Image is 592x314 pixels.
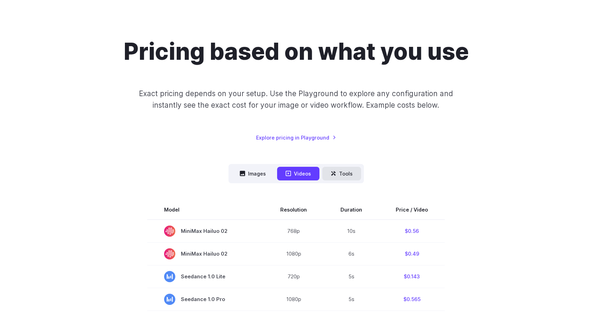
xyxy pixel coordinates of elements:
[164,248,247,259] span: MiniMax Hailuo 02
[379,200,445,220] th: Price / Video
[379,265,445,288] td: $0.143
[379,242,445,265] td: $0.49
[263,288,324,311] td: 1080p
[379,220,445,243] td: $0.56
[256,134,336,142] a: Explore pricing in Playground
[324,288,379,311] td: 5s
[263,265,324,288] td: 720p
[231,167,274,180] button: Images
[164,294,247,305] span: Seedance 1.0 Pro
[324,200,379,220] th: Duration
[324,242,379,265] td: 6s
[147,200,263,220] th: Model
[324,265,379,288] td: 5s
[263,220,324,243] td: 768p
[263,200,324,220] th: Resolution
[322,167,361,180] button: Tools
[164,226,247,237] span: MiniMax Hailuo 02
[124,38,469,65] h1: Pricing based on what you use
[164,271,247,282] span: Seedance 1.0 Lite
[126,88,466,111] p: Exact pricing depends on your setup. Use the Playground to explore any configuration and instantl...
[277,167,319,180] button: Videos
[263,242,324,265] td: 1080p
[379,288,445,311] td: $0.565
[324,220,379,243] td: 10s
